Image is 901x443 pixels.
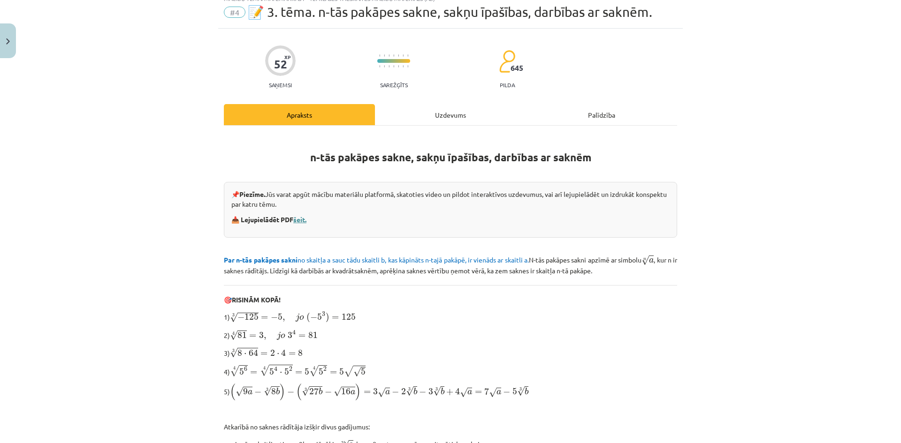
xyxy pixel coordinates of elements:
[259,332,264,338] span: 3
[330,371,337,375] span: =
[375,104,526,125] div: Uzdevums
[334,387,341,397] span: √
[322,312,325,316] span: 3
[306,313,310,323] span: (
[6,38,10,45] img: icon-close-lesson-0947bae3869378f0d4975bcd49f059093ad1ed9edebbc8119c70593378902aed.svg
[230,365,239,376] span: √
[289,367,292,371] span: 2
[244,314,259,320] span: 125
[384,54,385,57] img: icon-short-line-57e1e144782c952c97e751825c79c345078a6d821885a25fce030b3d8c18986b.svg
[308,332,318,338] span: 81
[341,388,351,395] span: 16
[239,368,244,375] span: 5
[526,104,677,125] div: Palīdzība
[319,368,323,375] span: 5
[323,367,327,371] span: 2
[224,422,677,432] p: Atkarībā no saknes rādītāja izšķir divus gadījumus:
[641,255,649,265] span: √
[517,386,525,396] span: √
[428,388,433,395] span: 3
[379,65,380,68] img: icon-short-line-57e1e144782c952c97e751825c79c345078a6d821885a25fce030b3d8c18986b.svg
[398,65,399,68] img: icon-short-line-57e1e144782c952c97e751825c79c345078a6d821885a25fce030b3d8c18986b.svg
[296,313,299,322] span: j
[392,389,399,395] span: −
[299,315,304,320] span: o
[224,310,677,323] p: 1)
[475,390,482,394] span: =
[401,388,406,395] span: 2
[248,390,252,395] span: a
[384,65,385,68] img: icon-short-line-57e1e144782c952c97e751825c79c345078a6d821885a25fce030b3d8c18986b.svg
[265,82,296,88] p: Saņemsi
[325,389,332,395] span: −
[496,390,501,395] span: a
[232,295,281,304] b: RISINĀM KOPĀ!
[446,389,453,395] span: +
[326,313,329,323] span: )
[281,349,286,356] span: 4
[230,313,237,323] span: √
[288,332,292,338] span: 3
[249,349,258,356] span: 64
[355,383,361,400] span: )
[280,383,285,400] span: )
[489,388,496,398] span: √
[271,388,276,395] span: 8
[385,390,390,395] span: a
[248,4,652,20] span: 📝 3. tēma. n-tās pakāpes sakne, sakņu īpašības, darbības ar saknēm.
[230,383,236,400] span: (
[512,388,517,395] span: 5
[332,316,339,320] span: =
[244,353,246,356] span: ⋅
[284,368,289,375] span: 5
[289,352,296,356] span: =
[231,189,670,209] p: 📌 Jūs varat apgūt mācību materiālu platformā, skatoties video un pildot interaktīvos uzdevumus, v...
[283,317,285,322] span: ,
[511,64,523,72] span: 645
[389,65,389,68] img: icon-short-line-57e1e144782c952c97e751825c79c345078a6d821885a25fce030b3d8c18986b.svg
[249,334,256,338] span: =
[224,364,677,377] p: 4)
[379,54,380,57] img: icon-short-line-57e1e144782c952c97e751825c79c345078a6d821885a25fce030b3d8c18986b.svg
[364,390,371,394] span: =
[231,215,308,224] strong: 📥 Lejupielādēt PDF
[224,255,529,264] span: no skaitļa a sauc tādu skaitli b, kas kāpināts n-tajā pakāpē, ir vienāds ar skaitli a.
[484,388,489,395] span: 7
[224,104,375,125] div: Apraksts
[224,253,677,276] p: N-tās pakāpes sakni apzīmē ar simbolu , kur n ir saknes rādītājs. Līdzīgi kā darbībās ar kvadrāts...
[525,388,528,395] span: b
[243,388,248,395] span: 9
[309,388,319,395] span: 27
[342,314,356,320] span: 125
[270,350,275,356] span: 2
[351,390,355,395] span: a
[237,332,247,338] span: 81
[260,365,269,376] span: √
[293,215,306,224] a: šeit.
[393,65,394,68] img: icon-short-line-57e1e144782c952c97e751825c79c345078a6d821885a25fce030b3d8c18986b.svg
[277,331,281,340] span: j
[264,335,266,340] span: ,
[274,58,287,71] div: 52
[441,388,444,395] span: b
[237,350,242,356] span: 8
[310,150,591,164] strong: n-tās pakāpes sakne, sakņu īpašības, darbības ar saknēm
[407,65,408,68] img: icon-short-line-57e1e144782c952c97e751825c79c345078a6d821885a25fce030b3d8c18986b.svg
[389,54,389,57] img: icon-short-line-57e1e144782c952c97e751825c79c345078a6d821885a25fce030b3d8c18986b.svg
[298,334,305,338] span: =
[380,82,408,88] p: Sarežģīts
[649,258,654,263] span: a
[419,389,426,395] span: −
[280,372,282,375] span: ⋅
[319,388,322,395] span: b
[271,314,278,321] span: −
[287,389,294,395] span: −
[230,330,237,340] span: √
[500,82,515,88] p: pilda
[298,350,303,356] span: 8
[250,371,257,375] span: =
[295,371,302,375] span: =
[309,365,319,376] span: √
